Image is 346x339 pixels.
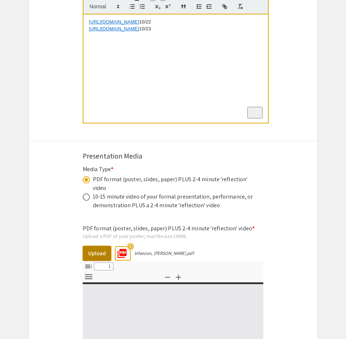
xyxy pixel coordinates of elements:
button: Tools [82,272,95,282]
a: [URL][DOMAIN_NAME] [89,26,139,31]
mat-icon: picture_as_pdf [114,246,125,257]
div: Upload a PDF of your poster; max file size 10MB. [83,233,263,239]
mat-label: Media Type [83,165,113,173]
div: Infanzon, [PERSON_NAME].pdf [134,250,194,256]
mat-label: PDF format (poster, slides, paper) PLUS 2-4 minute 'reflection' video [83,225,255,232]
div: Presentation Media [83,151,263,161]
button: Toggle Sidebar [82,261,95,271]
iframe: Chat [5,307,31,334]
p: 10/22 [89,19,263,25]
div: 10-15 minute video of your formal presentation, performance, or demonstration PLUS a 2-4 minute '... [93,192,255,210]
button: Upload [83,246,111,261]
div: PDF format (poster, slides, paper) PLUS 2-4 minute 'reflection' video [93,175,255,192]
button: Zoom In [172,272,185,282]
button: Zoom Out [161,272,174,282]
div: To enrich screen reader interactions, please activate Accessibility in Grammarly extension settings [83,14,268,123]
mat-icon: highlight_off [127,243,134,250]
a: [URL][DOMAIN_NAME] [89,19,139,25]
p: 10/23 [89,26,263,32]
input: Page [94,262,113,270]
